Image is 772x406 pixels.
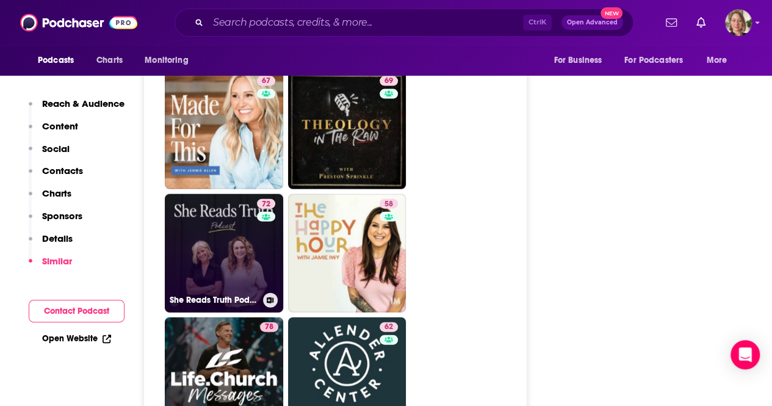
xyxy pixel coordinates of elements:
p: Social [42,143,70,154]
h3: She Reads Truth Podcast [170,295,258,305]
span: Monitoring [145,52,188,69]
span: 69 [384,75,393,87]
button: open menu [698,49,743,72]
button: Open AdvancedNew [561,15,623,30]
a: Show notifications dropdown [661,12,682,33]
a: Open Website [42,333,111,344]
span: For Podcasters [624,52,683,69]
p: Content [42,120,78,132]
span: 78 [265,321,273,333]
a: 69 [380,76,398,86]
p: Similar [42,255,72,267]
a: 72 [257,199,275,209]
img: Podchaser - Follow, Share and Rate Podcasts [20,11,137,34]
span: Open Advanced [567,20,618,26]
p: Reach & Audience [42,98,124,109]
span: 67 [262,75,270,87]
button: Contact Podcast [29,300,124,322]
a: Show notifications dropdown [691,12,710,33]
p: Charts [42,187,71,199]
a: 58 [288,194,406,313]
button: open menu [616,49,701,72]
a: 78 [260,322,278,332]
button: Charts [29,187,71,210]
a: 72She Reads Truth Podcast [165,194,283,313]
button: Reach & Audience [29,98,124,120]
div: Open Intercom Messenger [731,340,760,369]
span: Logged in as AriFortierPr [725,9,752,36]
button: Similar [29,255,72,278]
button: Show profile menu [725,9,752,36]
button: Content [29,120,78,143]
span: 62 [384,321,393,333]
span: Ctrl K [523,15,552,31]
span: 72 [262,198,270,211]
button: open menu [29,49,90,72]
span: For Business [554,52,602,69]
button: Contacts [29,165,83,187]
span: 58 [384,198,393,211]
a: 69 [288,71,406,190]
input: Search podcasts, credits, & more... [208,13,523,32]
span: More [707,52,727,69]
button: Sponsors [29,210,82,233]
span: Charts [96,52,123,69]
a: 58 [380,199,398,209]
a: Charts [88,49,130,72]
div: Search podcasts, credits, & more... [175,9,633,37]
p: Contacts [42,165,83,176]
button: Social [29,143,70,165]
img: User Profile [725,9,752,36]
button: open menu [545,49,617,72]
button: Details [29,233,73,255]
span: Podcasts [38,52,74,69]
a: 62 [380,322,398,332]
button: open menu [136,49,204,72]
p: Details [42,233,73,244]
p: Sponsors [42,210,82,222]
span: New [601,7,622,19]
a: 67 [257,76,275,86]
a: 67 [165,71,283,190]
